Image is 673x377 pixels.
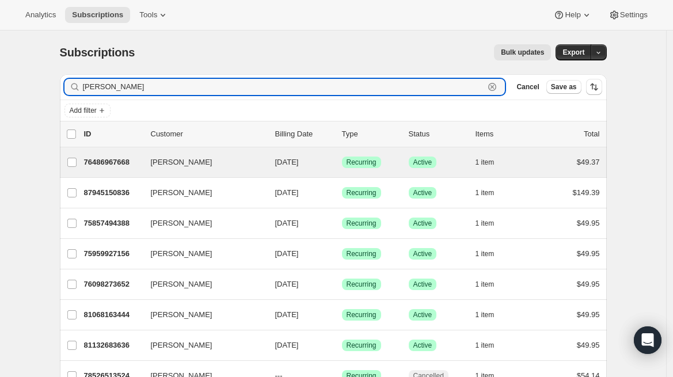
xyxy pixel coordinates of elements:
[139,10,157,20] span: Tools
[494,44,551,60] button: Bulk updates
[84,185,600,201] div: 87945150836[PERSON_NAME][DATE]SuccessRecurringSuccessActive1 item$149.39
[413,341,432,350] span: Active
[486,81,498,93] button: Clear
[144,214,259,233] button: [PERSON_NAME]
[586,79,602,95] button: Sort the results
[84,279,142,290] p: 76098273652
[151,340,212,351] span: [PERSON_NAME]
[634,326,661,354] div: Open Intercom Messenger
[151,309,212,321] span: [PERSON_NAME]
[476,310,495,319] span: 1 item
[577,310,600,319] span: $49.95
[413,280,432,289] span: Active
[476,215,507,231] button: 1 item
[476,337,507,353] button: 1 item
[275,158,299,166] span: [DATE]
[546,7,599,23] button: Help
[347,158,377,167] span: Recurring
[83,79,485,95] input: Filter subscribers
[84,309,142,321] p: 81068163444
[144,306,259,324] button: [PERSON_NAME]
[275,128,333,140] p: Billing Date
[413,310,432,319] span: Active
[84,307,600,323] div: 81068163444[PERSON_NAME][DATE]SuccessRecurringSuccessActive1 item$49.95
[342,128,400,140] div: Type
[476,246,507,262] button: 1 item
[275,219,299,227] span: [DATE]
[84,215,600,231] div: 75857494388[PERSON_NAME][DATE]SuccessRecurringSuccessActive1 item$49.95
[476,219,495,228] span: 1 item
[347,310,377,319] span: Recurring
[476,307,507,323] button: 1 item
[84,154,600,170] div: 76486967668[PERSON_NAME][DATE]SuccessRecurringSuccessActive1 item$49.37
[84,337,600,353] div: 81132683636[PERSON_NAME][DATE]SuccessRecurringSuccessActive1 item$49.95
[84,187,142,199] p: 87945150836
[516,82,539,92] span: Cancel
[18,7,63,23] button: Analytics
[275,310,299,319] span: [DATE]
[275,188,299,197] span: [DATE]
[476,128,533,140] div: Items
[501,48,544,57] span: Bulk updates
[347,341,377,350] span: Recurring
[70,106,97,115] span: Add filter
[565,10,580,20] span: Help
[476,280,495,289] span: 1 item
[144,184,259,202] button: [PERSON_NAME]
[60,46,135,59] span: Subscriptions
[84,340,142,351] p: 81132683636
[413,188,432,197] span: Active
[577,249,600,258] span: $49.95
[476,188,495,197] span: 1 item
[144,275,259,294] button: [PERSON_NAME]
[144,336,259,355] button: [PERSON_NAME]
[84,246,600,262] div: 75959927156[PERSON_NAME][DATE]SuccessRecurringSuccessActive1 item$49.95
[275,249,299,258] span: [DATE]
[151,248,212,260] span: [PERSON_NAME]
[584,128,599,140] p: Total
[476,158,495,167] span: 1 item
[132,7,176,23] button: Tools
[84,276,600,292] div: 76098273652[PERSON_NAME][DATE]SuccessRecurringSuccessActive1 item$49.95
[577,280,600,288] span: $49.95
[144,153,259,172] button: [PERSON_NAME]
[476,154,507,170] button: 1 item
[84,157,142,168] p: 76486967668
[347,280,377,289] span: Recurring
[602,7,655,23] button: Settings
[476,276,507,292] button: 1 item
[476,341,495,350] span: 1 item
[347,219,377,228] span: Recurring
[65,7,130,23] button: Subscriptions
[84,128,600,140] div: IDCustomerBilling DateTypeStatusItemsTotal
[151,157,212,168] span: [PERSON_NAME]
[151,128,266,140] p: Customer
[84,248,142,260] p: 75959927156
[72,10,123,20] span: Subscriptions
[413,219,432,228] span: Active
[476,185,507,201] button: 1 item
[577,341,600,349] span: $49.95
[144,245,259,263] button: [PERSON_NAME]
[84,128,142,140] p: ID
[546,80,581,94] button: Save as
[512,80,543,94] button: Cancel
[413,249,432,258] span: Active
[476,249,495,258] span: 1 item
[577,158,600,166] span: $49.37
[84,218,142,229] p: 75857494388
[151,218,212,229] span: [PERSON_NAME]
[151,279,212,290] span: [PERSON_NAME]
[151,187,212,199] span: [PERSON_NAME]
[25,10,56,20] span: Analytics
[562,48,584,57] span: Export
[64,104,111,117] button: Add filter
[556,44,591,60] button: Export
[573,188,600,197] span: $149.39
[275,280,299,288] span: [DATE]
[275,341,299,349] span: [DATE]
[347,249,377,258] span: Recurring
[347,188,377,197] span: Recurring
[620,10,648,20] span: Settings
[551,82,577,92] span: Save as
